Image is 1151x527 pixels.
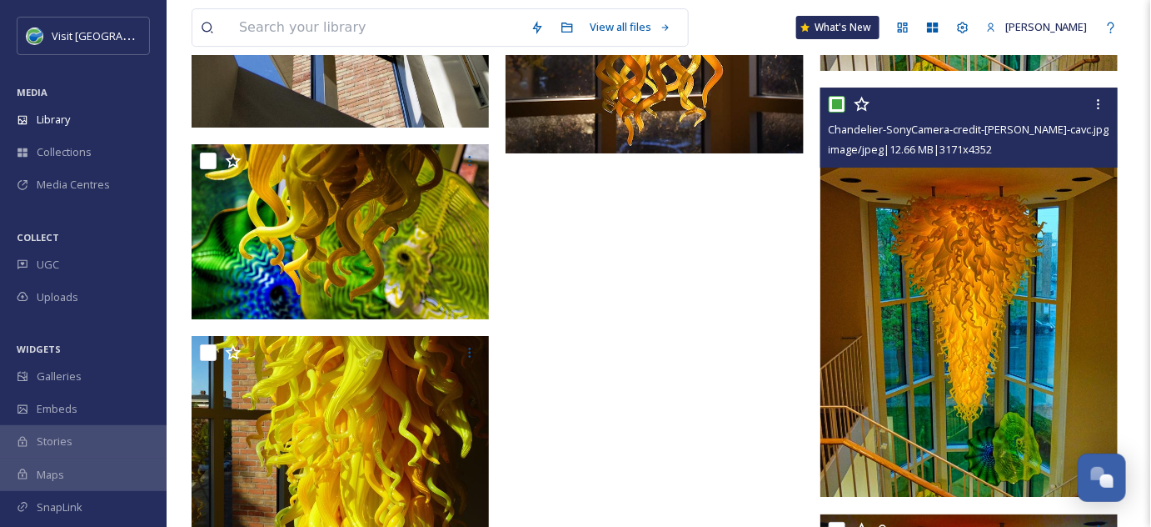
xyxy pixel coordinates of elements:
[582,11,680,43] a: View all files
[1078,454,1126,502] button: Open Chat
[17,343,61,355] span: WIDGETS
[192,144,490,319] img: chihuly-chandelier-detail-b-credit-don-nissen-cavc.jpg
[1005,19,1088,34] span: [PERSON_NAME]
[37,467,64,483] span: Maps
[37,177,110,193] span: Media Centres
[796,16,879,39] a: What's New
[37,499,82,515] span: SnapLink
[17,86,47,98] span: MEDIA
[17,231,59,243] span: COLLECT
[27,28,43,44] img: cvctwitlogo_400x400.jpg
[37,369,82,384] span: Galleries
[37,112,70,128] span: Library
[52,28,240,43] span: Visit [GEOGRAPHIC_DATA] [US_STATE]
[37,257,59,273] span: UGC
[978,11,1096,43] a: [PERSON_NAME]
[37,434,72,449] span: Stories
[37,289,78,305] span: Uploads
[829,142,993,157] span: image/jpeg | 12.66 MB | 3171 x 4352
[829,122,1109,137] span: Chandelier-SonyCamera-credit-[PERSON_NAME]-cavc.jpg
[37,144,92,160] span: Collections
[37,401,77,417] span: Embeds
[231,9,522,46] input: Search your library
[820,88,1119,498] img: Chandelier-SonyCamera-credit-don-nissen-cavc.jpg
